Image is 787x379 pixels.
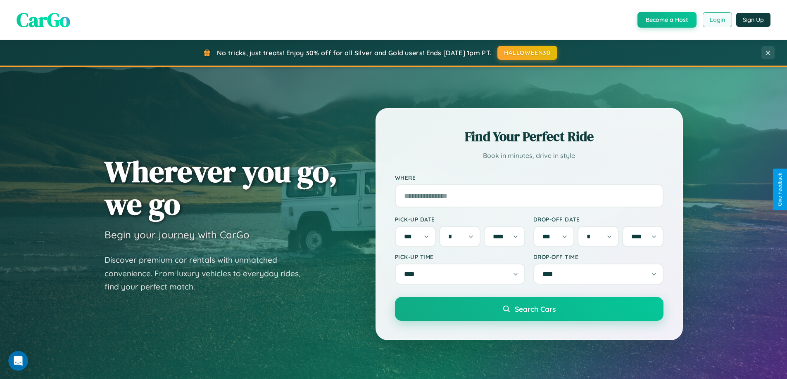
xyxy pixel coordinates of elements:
[777,173,783,206] div: Give Feedback
[395,253,525,260] label: Pick-up Time
[8,351,28,371] iframe: Intercom live chat
[395,127,663,146] h2: Find Your Perfect Ride
[105,253,311,294] p: Discover premium car rentals with unmatched convenience. From luxury vehicles to everyday rides, ...
[395,174,663,181] label: Where
[703,12,732,27] button: Login
[105,228,250,241] h3: Begin your journey with CarGo
[533,253,663,260] label: Drop-off Time
[395,297,663,321] button: Search Cars
[217,49,491,57] span: No tricks, just treats! Enjoy 30% off for all Silver and Gold users! Ends [DATE] 1pm PT.
[533,216,663,223] label: Drop-off Date
[395,150,663,162] p: Book in minutes, drive in style
[17,6,70,33] span: CarGo
[497,46,557,60] button: HALLOWEEN30
[515,304,556,313] span: Search Cars
[395,216,525,223] label: Pick-up Date
[105,155,338,220] h1: Wherever you go, we go
[637,12,697,28] button: Become a Host
[736,13,770,27] button: Sign Up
